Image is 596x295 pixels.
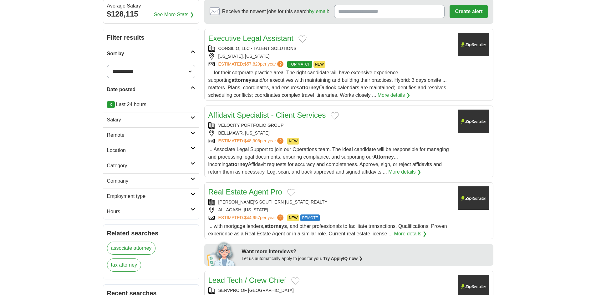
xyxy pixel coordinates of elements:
div: Want more interviews? [242,248,490,255]
button: Create alert [450,5,488,18]
button: Add to favorite jobs [298,35,307,43]
a: See More Stats ❯ [154,11,194,18]
strong: attorney [299,85,319,90]
span: NEW [287,138,299,145]
button: Add to favorite jobs [331,112,339,120]
a: Real Estate Agent Pro [208,188,282,196]
a: Location [103,143,199,158]
span: REMOTE [300,214,319,221]
h2: Related searches [107,229,195,238]
h2: Sort by [107,50,191,57]
a: Category [103,158,199,173]
span: ? [277,61,283,67]
div: Average Salary [107,3,195,8]
span: ... for their corporate practice area. The right candidate will have extensive experience support... [208,70,447,98]
strong: attorney [228,162,248,167]
span: NEW [313,61,325,68]
a: Remote [103,127,199,143]
div: SERVPRO OF [GEOGRAPHIC_DATA] [208,287,453,294]
a: X [107,101,115,108]
a: More details ❯ [378,91,410,99]
div: [US_STATE], [US_STATE] [208,53,453,60]
div: ALLAGASH, [US_STATE] [208,207,453,213]
p: Last 24 hours [107,101,195,108]
h2: Hours [107,208,191,215]
a: Sort by [103,46,199,61]
a: ESTIMATED:$48,906per year? [218,138,285,145]
a: by email [309,9,328,14]
a: ESTIMATED:$57,820per year? [218,61,285,68]
span: $57,820 [244,61,260,66]
a: More details ❯ [388,168,421,176]
a: More details ❯ [394,230,427,238]
h2: Category [107,162,191,170]
span: TOP MATCH [287,61,312,68]
button: Add to favorite jobs [287,189,295,196]
strong: Attorney [373,154,394,160]
div: BELLMAWR, [US_STATE] [208,130,453,136]
a: tax attorney [107,258,141,272]
span: Receive the newest jobs for this search : [222,8,329,15]
img: apply-iq-scientist.png [207,241,237,266]
h2: Salary [107,116,191,124]
a: Date posted [103,82,199,97]
strong: attorneys [264,224,287,229]
strong: attorneys [232,77,254,83]
h2: Employment type [107,193,191,200]
span: $44,957 [244,215,260,220]
div: VELOCITY PORTFOLIO GROUP [208,122,453,129]
span: ... with mortgage lenders, , and other professionals to facilitate transactions. Qualifications: ... [208,224,447,236]
span: $48,906 [244,138,260,143]
a: Salary [103,112,199,127]
a: Executive Legal Assistant [208,34,293,42]
h2: Remote [107,131,191,139]
button: Add to favorite jobs [291,277,299,285]
img: Company logo [458,33,489,56]
h2: Location [107,147,191,154]
a: Affidavit Specialist - Client Services [208,111,326,119]
a: Company [103,173,199,189]
h2: Company [107,177,191,185]
div: [PERSON_NAME]'S SOUTHERN [US_STATE] REALTY [208,199,453,205]
a: Try ApplyIQ now ❯ [323,256,363,261]
span: ... Associate Legal Support to join our Operations team. The ideal candidate will be responsible ... [208,147,449,175]
span: NEW [287,214,299,221]
a: Employment type [103,189,199,204]
span: ? [277,214,283,221]
a: Hours [103,204,199,219]
div: Let us automatically apply to jobs for you. [242,255,490,262]
img: Company logo [458,110,489,133]
h2: Date posted [107,86,191,93]
a: associate attorney [107,242,156,255]
a: ESTIMATED:$44,957per year? [218,214,285,221]
h2: Filter results [103,29,199,46]
div: CONSILIO, LLC - TALENT SOLUTIONS [208,45,453,52]
div: $128,115 [107,8,195,20]
img: Company logo [458,186,489,210]
span: ? [277,138,283,144]
a: Lead Tech / Crew Chief [208,276,286,284]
